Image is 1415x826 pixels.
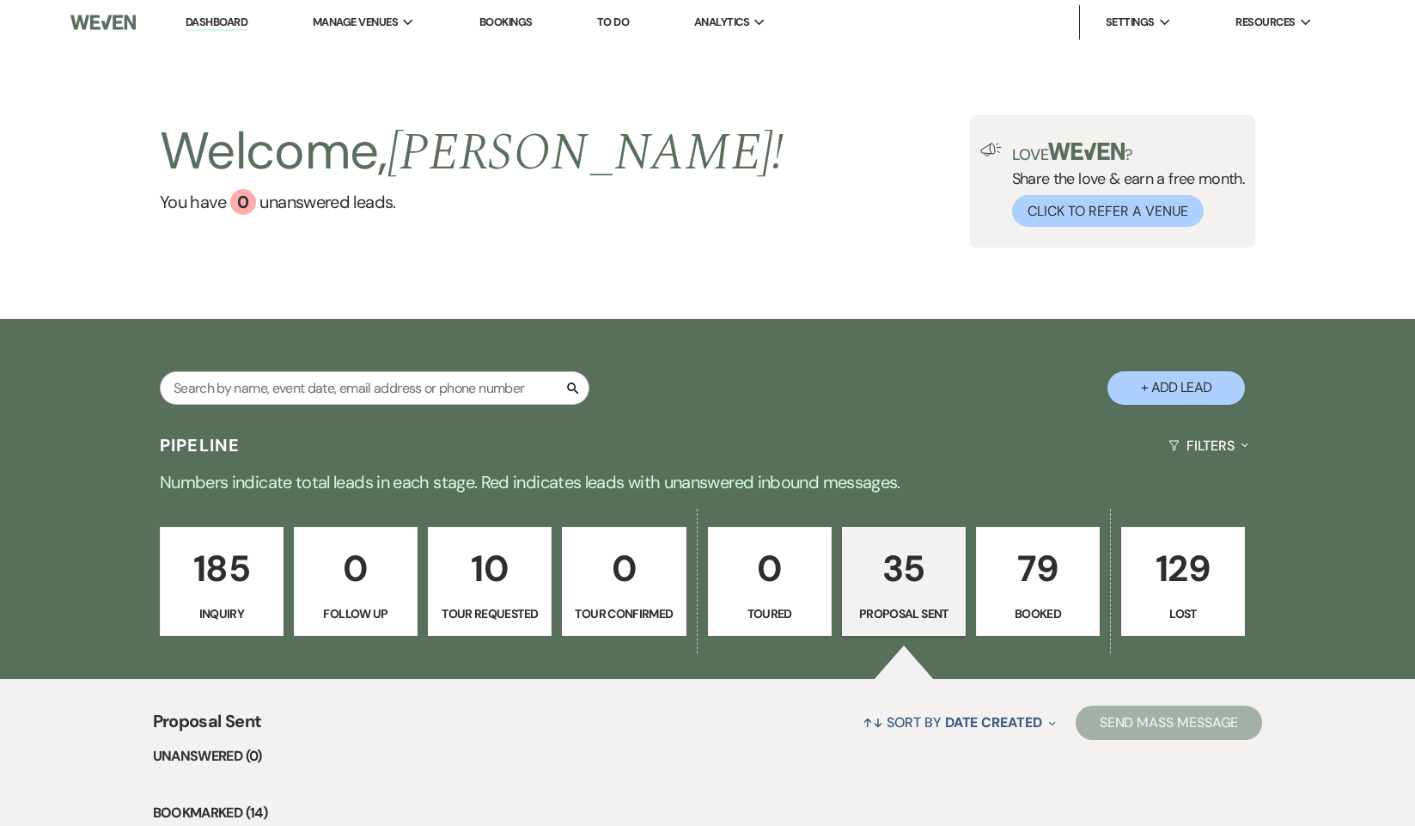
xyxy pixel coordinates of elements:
[1076,706,1263,740] button: Send Mass Message
[428,527,552,637] a: 10Tour Requested
[573,540,674,597] p: 0
[89,468,1327,496] p: Numbers indicate total leads in each stage. Red indicates leads with unanswered inbound messages.
[853,540,955,597] p: 35
[863,713,883,731] span: ↑↓
[479,15,533,29] a: Bookings
[1106,14,1155,31] span: Settings
[160,115,784,189] h2: Welcome,
[305,604,406,623] p: Follow Up
[980,143,1002,156] img: loud-speaker-illustration.svg
[153,745,1263,768] li: Unanswered (0)
[856,700,1062,745] button: Sort By Date Created
[1012,195,1204,227] button: Click to Refer a Venue
[708,527,832,637] a: 0Toured
[439,540,540,597] p: 10
[439,604,540,623] p: Tour Requested
[1132,604,1234,623] p: Lost
[694,14,749,31] span: Analytics
[719,604,820,623] p: Toured
[987,604,1089,623] p: Booked
[853,604,955,623] p: Proposal Sent
[153,708,262,745] span: Proposal Sent
[160,433,241,457] h3: Pipeline
[597,15,629,29] a: To Do
[70,4,136,40] img: Weven Logo
[387,113,784,193] span: [PERSON_NAME] !
[1048,143,1125,160] img: weven-logo-green.svg
[1121,527,1245,637] a: 129Lost
[945,713,1042,731] span: Date Created
[160,371,589,405] input: Search by name, event date, email address or phone number
[230,189,256,215] div: 0
[171,540,272,597] p: 185
[294,527,418,637] a: 0Follow Up
[1002,143,1246,227] div: Share the love & earn a free month.
[160,527,284,637] a: 185Inquiry
[153,802,1263,824] li: Bookmarked (14)
[1162,423,1255,468] button: Filters
[171,604,272,623] p: Inquiry
[842,527,966,637] a: 35Proposal Sent
[313,14,398,31] span: Manage Venues
[1012,143,1246,162] p: Love ?
[1107,371,1245,405] button: + Add Lead
[987,540,1089,597] p: 79
[186,15,247,31] a: Dashboard
[573,604,674,623] p: Tour Confirmed
[976,527,1100,637] a: 79Booked
[719,540,820,597] p: 0
[562,527,686,637] a: 0Tour Confirmed
[160,189,784,215] a: You have 0 unanswered leads.
[305,540,406,597] p: 0
[1132,540,1234,597] p: 129
[1235,14,1295,31] span: Resources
